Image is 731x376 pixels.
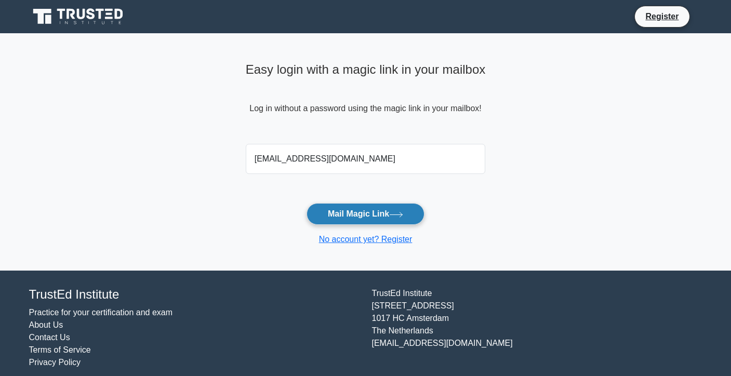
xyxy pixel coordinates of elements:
[307,203,424,225] button: Mail Magic Link
[29,333,70,342] a: Contact Us
[29,308,173,317] a: Practice for your certification and exam
[29,287,360,302] h4: TrustEd Institute
[366,287,709,369] div: TrustEd Institute [STREET_ADDRESS] 1017 HC Amsterdam The Netherlands [EMAIL_ADDRESS][DOMAIN_NAME]
[29,358,81,367] a: Privacy Policy
[319,235,413,244] a: No account yet? Register
[29,345,91,354] a: Terms of Service
[639,10,685,23] a: Register
[246,58,486,140] div: Log in without a password using the magic link in your mailbox!
[246,62,486,77] h4: Easy login with a magic link in your mailbox
[29,320,63,329] a: About Us
[246,144,486,174] input: Email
